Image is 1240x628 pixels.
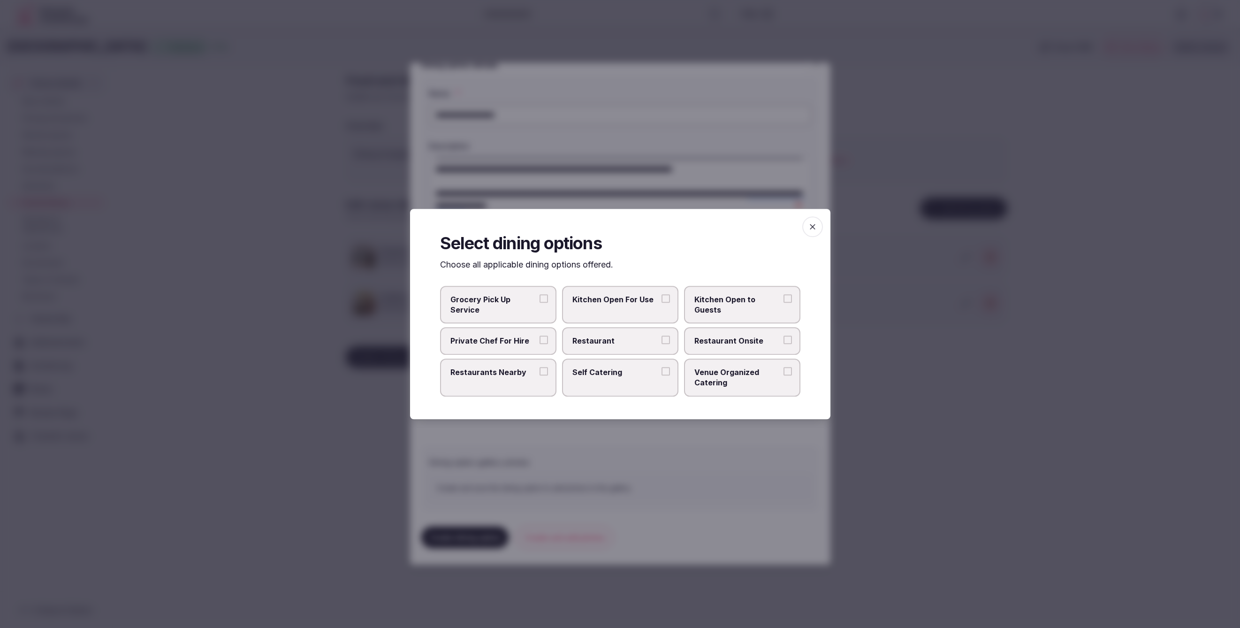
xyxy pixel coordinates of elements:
[540,336,548,345] button: Private Chef For Hire
[784,336,792,345] button: Restaurant Onsite
[450,367,537,377] span: Restaurants Nearby
[572,294,659,305] span: Kitchen Open For Use
[540,294,548,303] button: Grocery Pick Up Service
[694,336,781,346] span: Restaurant Onsite
[450,294,537,315] span: Grocery Pick Up Service
[662,294,670,303] button: Kitchen Open For Use
[440,259,800,271] p: Choose all applicable dining options offered.
[540,367,548,375] button: Restaurants Nearby
[572,367,659,377] span: Self Catering
[784,367,792,375] button: Venue Organized Catering
[694,367,781,388] span: Venue Organized Catering
[694,294,781,315] span: Kitchen Open to Guests
[662,336,670,345] button: Restaurant
[662,367,670,375] button: Self Catering
[784,294,792,303] button: Kitchen Open to Guests
[440,231,800,255] h2: Select dining options
[572,336,659,346] span: Restaurant
[450,336,537,346] span: Private Chef For Hire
